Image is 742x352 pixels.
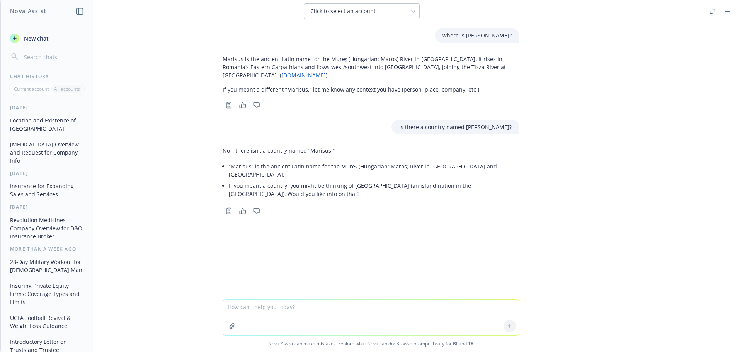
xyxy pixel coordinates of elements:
[399,123,512,131] p: Is there a country named [PERSON_NAME]?
[250,100,263,111] button: Thumbs down
[7,114,87,135] button: Location and Existence of [GEOGRAPHIC_DATA]
[442,31,512,39] p: where is [PERSON_NAME]?
[1,104,93,111] div: [DATE]
[229,180,519,199] li: If you meant a country, you might be thinking of [GEOGRAPHIC_DATA] (an island nation in the [GEOG...
[7,180,87,201] button: Insurance for Expanding Sales and Services
[22,51,84,62] input: Search chats
[1,246,93,252] div: More than a week ago
[304,3,420,19] button: Click to select an account
[7,138,87,167] button: [MEDICAL_DATA] Overview and Request for Company Info
[310,7,376,15] span: Click to select an account
[22,34,49,43] span: New chat
[10,7,46,15] h1: Nova Assist
[250,206,263,216] button: Thumbs down
[7,214,87,243] button: Revolution Medicines Company Overview for D&O Insurance Broker
[54,86,80,92] p: All accounts
[225,207,232,214] svg: Copy to clipboard
[223,55,519,79] p: Marisus is the ancient Latin name for the Mureș (Hungarian: Maros) River in [GEOGRAPHIC_DATA]. It...
[7,31,87,45] button: New chat
[281,71,326,79] a: [DOMAIN_NAME]
[7,279,87,308] button: Insuring Private Equity Firms: Coverage Types and Limits
[1,204,93,210] div: [DATE]
[223,146,519,155] p: No—there isn’t a country named “Marisus.”
[1,170,93,177] div: [DATE]
[1,73,93,80] div: Chat History
[223,85,519,94] p: If you meant a different “Marisus,” let me know any context you have (person, place, company, etc.).
[468,340,474,347] a: TR
[3,336,739,352] span: Nova Assist can make mistakes. Explore what Nova can do: Browse prompt library for and
[7,311,87,332] button: UCLA Football Revival & Weight Loss Guidance
[229,161,519,180] li: “Marisus” is the ancient Latin name for the Mureș (Hungarian: Maros) River in [GEOGRAPHIC_DATA] a...
[14,86,49,92] p: Current account
[7,255,87,276] button: 28-Day Military Workout for [DEMOGRAPHIC_DATA] Man
[453,340,458,347] a: BI
[225,102,232,109] svg: Copy to clipboard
